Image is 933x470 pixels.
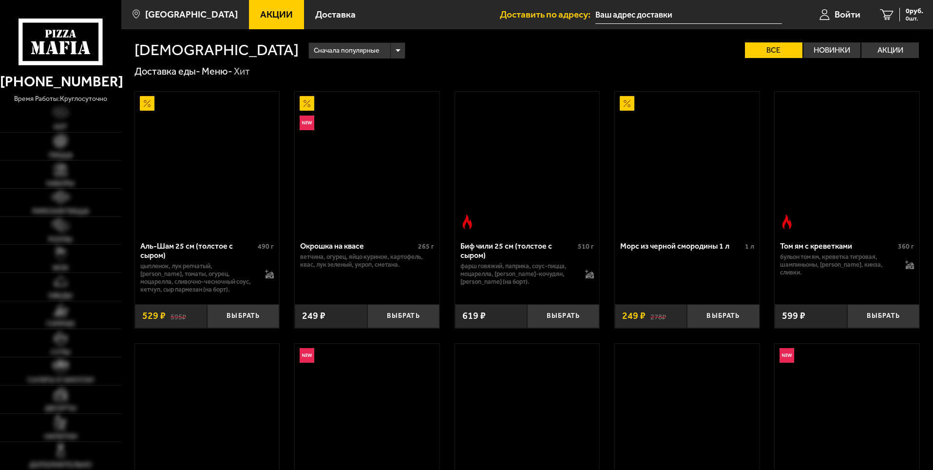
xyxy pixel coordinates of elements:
button: Выбрать [847,304,919,328]
h1: [DEMOGRAPHIC_DATA] [134,42,299,58]
img: Новинка [300,348,314,363]
span: Римская пицца [32,208,89,215]
span: 249 ₽ [302,311,325,321]
a: АкционныйНовинкаОкрошка на квасе [295,92,439,234]
div: Аль-Шам 25 см (толстое с сыром) [140,241,256,260]
span: Сначала популярные [314,41,379,60]
span: Горячее [46,320,75,327]
span: 360 г [898,242,914,251]
span: 490 г [258,242,274,251]
a: Острое блюдоТом ям с креветками [775,92,919,234]
span: 599 ₽ [782,311,805,321]
span: Наборы [46,180,75,187]
a: Доставка еды- [134,65,200,77]
a: Острое блюдоБиф чили 25 см (толстое с сыром) [455,92,600,234]
span: Акции [260,10,293,19]
img: Новинка [780,348,794,363]
span: 249 ₽ [622,311,646,321]
span: Войти [835,10,860,19]
a: АкционныйАль-Шам 25 см (толстое с сыром) [135,92,280,234]
label: Акции [861,42,919,58]
img: Новинка [300,116,314,130]
span: Дополнительно [29,461,92,468]
img: Акционный [300,96,314,111]
span: 619 ₽ [462,311,486,321]
span: Хит [54,123,67,130]
s: 278 ₽ [650,311,666,321]
a: Меню- [202,65,232,77]
span: 265 г [418,242,434,251]
p: фарш говяжий, паприка, соус-пицца, моцарелла, [PERSON_NAME]-кочудян, [PERSON_NAME] (на борт). [460,262,576,286]
span: Доставка [315,10,356,19]
div: Морс из черной смородины 1 л [620,241,743,251]
img: Акционный [140,96,154,111]
span: [GEOGRAPHIC_DATA] [145,10,238,19]
span: Салаты и закуски [27,376,94,383]
span: Напитки [44,433,77,440]
span: Обеды [48,292,73,299]
img: Острое блюдо [780,215,794,229]
span: 0 шт. [906,16,923,21]
img: Острое блюдо [460,215,475,229]
div: Том ям с креветками [780,241,895,251]
span: Доставить по адресу: [500,10,595,19]
span: Роллы [48,236,73,243]
input: Ваш адрес доставки [595,6,782,24]
span: Пицца [49,152,73,158]
button: Выбрать [527,304,599,328]
span: Десерты [45,405,76,411]
span: 529 ₽ [142,311,166,321]
span: Супы [51,349,71,355]
button: Выбрать [367,304,439,328]
label: Новинки [803,42,861,58]
div: Биф чили 25 см (толстое с сыром) [460,241,576,260]
button: Выбрать [207,304,279,328]
span: 1 л [745,242,754,251]
p: цыпленок, лук репчатый, [PERSON_NAME], томаты, огурец, моцарелла, сливочно-чесночный соус, кетчуп... [140,262,256,294]
button: Выбрать [687,304,759,328]
p: ветчина, огурец, яйцо куриное, картофель, квас, лук зеленый, укроп, сметана. [300,253,434,269]
s: 595 ₽ [171,311,186,321]
img: Акционный [620,96,634,111]
p: бульон том ям, креветка тигровая, шампиньоны, [PERSON_NAME], кинза, сливки. [780,253,895,276]
div: Окрошка на квасе [300,241,416,251]
label: Все [745,42,802,58]
span: 0 руб. [906,8,923,15]
div: Хит [234,65,250,78]
a: АкционныйМорс из черной смородины 1 л [615,92,760,234]
span: WOK [53,264,69,271]
span: 510 г [578,242,594,251]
